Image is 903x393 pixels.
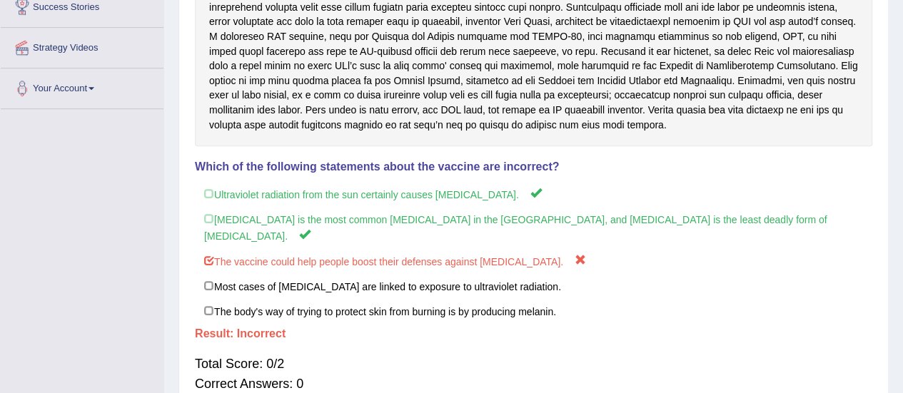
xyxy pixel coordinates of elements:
[195,327,872,340] h4: Result:
[195,273,872,299] label: Most cases of [MEDICAL_DATA] are linked to exposure to ultraviolet radiation.
[195,247,872,274] label: The vaccine could help people boost their defenses against [MEDICAL_DATA].
[195,298,872,324] label: The body's way of trying to protect skin from burning is by producing melanin.
[1,68,163,104] a: Your Account
[195,160,872,173] h4: Which of the following statements about the vaccine are incorrect?
[195,180,872,207] label: Ultraviolet radiation from the sun certainly causes [MEDICAL_DATA].
[1,28,163,63] a: Strategy Videos
[195,206,872,248] label: [MEDICAL_DATA] is the most common [MEDICAL_DATA] in the [GEOGRAPHIC_DATA], and [MEDICAL_DATA] is ...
